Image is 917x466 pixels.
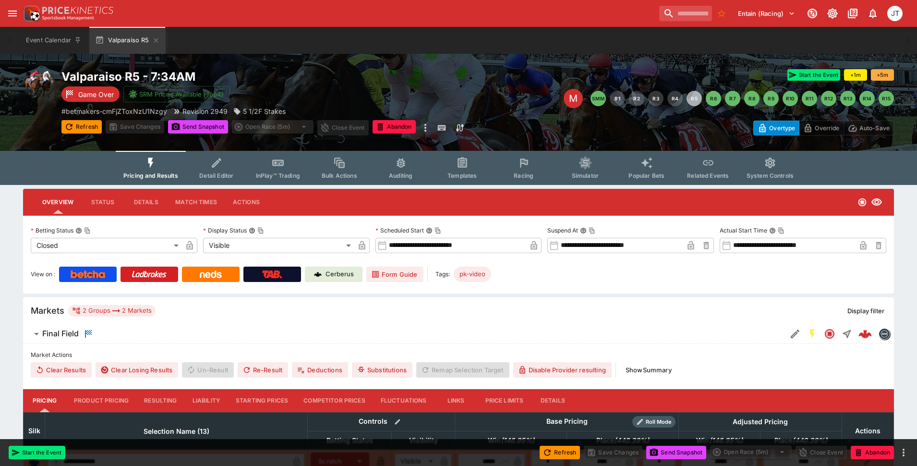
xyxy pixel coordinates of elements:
th: Controls [308,412,455,431]
button: Deductions [292,362,348,378]
span: Templates [447,172,477,179]
span: Roll Mode [642,418,676,426]
button: Overview [35,191,81,214]
h6: Final Field [42,329,79,339]
button: Copy To Clipboard [84,227,91,234]
button: ShowSummary [620,362,677,378]
h2: Copy To Clipboard [61,69,478,84]
div: Base Pricing [543,416,591,428]
span: Racing [514,172,533,179]
button: Refresh [61,120,102,134]
button: R3 [648,91,664,106]
button: SMM [591,91,606,106]
button: R13 [840,91,856,106]
img: betmakers [879,329,890,339]
th: Adjusted Pricing [678,412,842,431]
button: Copy To Clipboard [257,227,264,234]
button: Copy To Clipboard [434,227,441,234]
button: Product Pricing [66,389,136,412]
span: Un-Result [182,362,233,378]
em: ( 440.39 %) [792,435,827,446]
span: Selection Name (13) [133,426,220,437]
button: R5 [687,91,702,106]
button: Copy To Clipboard [778,227,784,234]
span: Mark an event as closed and abandoned. [851,447,894,456]
button: R10 [783,91,798,106]
span: System Controls [747,172,794,179]
button: Match Times [168,191,225,214]
a: Cerberus [305,267,362,282]
button: Resulting [136,389,184,412]
span: pk-video [454,270,491,279]
button: SRM Prices Available (Top4) [123,86,230,102]
button: Start the Event [9,446,65,459]
button: Re-Result [238,362,288,378]
button: R11 [802,91,817,106]
span: Bulk Actions [322,172,357,179]
th: Silk [24,412,45,449]
button: Refresh [540,446,580,459]
img: Ladbrokes [132,270,167,278]
th: Actions [842,412,893,449]
button: Final Field [23,324,786,343]
a: Form Guide [366,267,423,282]
button: R12 [821,91,836,106]
img: Neds [200,270,221,278]
img: PriceKinetics [42,7,113,14]
button: Closed [821,325,838,343]
p: Game Over [78,89,114,99]
button: Liability [185,389,228,412]
svg: Visible [871,196,882,208]
div: betmakers [879,328,890,340]
div: Josh Tanner [887,6,903,21]
button: Links [434,389,478,412]
p: Betting Status [31,226,73,234]
button: Suspend AtCopy To Clipboard [580,227,587,234]
img: logo-cerberus--red.svg [858,327,872,341]
div: Visible [203,238,354,253]
button: Clear Losing Results [96,362,178,378]
button: SGM Enabled [804,325,821,343]
span: Auditing [389,172,412,179]
p: Revision 2949 [182,106,228,116]
button: R9 [763,91,779,106]
button: Start the Event [787,69,840,81]
em: ( 440.39 %) [614,435,649,446]
button: Bulk edit [391,416,404,428]
button: Actions [225,191,268,214]
p: Scheduled Start [375,226,424,234]
button: Scheduled StartCopy To Clipboard [426,227,433,234]
button: Substitutions [352,362,412,378]
span: Place(440.39%) [586,435,660,446]
button: Display filter [842,303,890,319]
button: Details [124,191,168,214]
button: Actual Start TimeCopy To Clipboard [769,227,776,234]
svg: Closed [857,197,867,207]
button: Edit Detail [786,325,804,343]
input: search [659,6,712,21]
button: Notifications [864,5,881,22]
img: Sportsbook Management [42,16,94,20]
button: Select Tenant [732,6,801,21]
p: Suspend At [547,226,578,234]
label: View on : [31,267,55,282]
span: Visibility [398,435,448,446]
span: Simulator [572,172,599,179]
div: 2 Groups 2 Markets [72,305,152,317]
p: Actual Start Time [720,226,767,234]
button: R2 [629,91,644,106]
button: +5m [871,69,894,81]
nav: pagination navigation [591,91,894,106]
button: Josh Tanner [884,3,905,24]
span: Pricing and Results [123,172,178,179]
button: Disable Provider resulting [513,362,612,378]
button: open drawer [4,5,21,22]
em: ( 146.95 %) [501,435,534,446]
span: Related Events [687,172,729,179]
span: InPlay™ Trading [256,172,300,179]
button: Overtype [753,121,799,135]
button: Starting Prices [228,389,296,412]
button: Fluctuations [373,389,434,412]
svg: Closed [824,328,835,340]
